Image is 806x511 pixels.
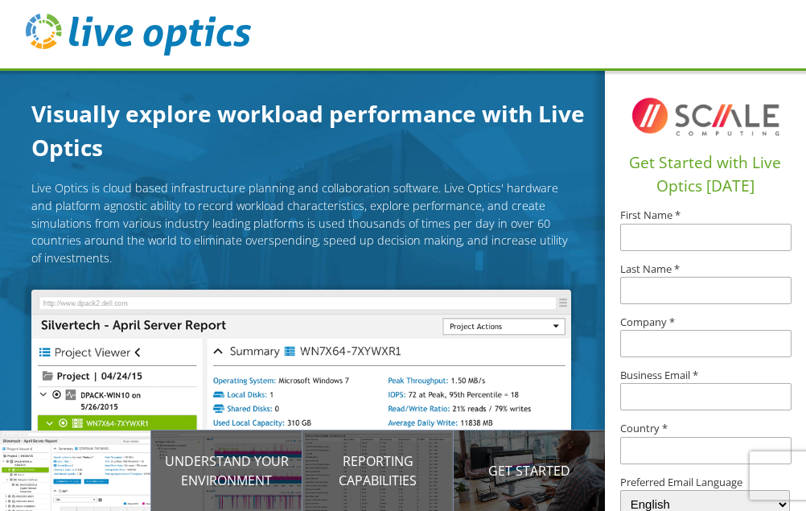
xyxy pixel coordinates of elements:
label: Business Email * [620,370,790,381]
h1: Get Started with Live Optics [DATE] [611,151,800,198]
label: Country * [620,423,790,434]
label: Company * [620,317,790,328]
p: Reporting Capabilities [302,451,454,490]
p: Live Optics is cloud based infrastructure planning and collaboration software. Live Optics' hardw... [31,179,571,266]
p: Understand your environment [151,451,302,490]
p: Get Started [454,461,605,480]
img: live_optics_svg.svg [26,14,251,56]
label: First Name * [620,210,790,220]
h1: Visually explore workload performance with Live Optics [31,97,590,164]
label: Last Name * [620,264,790,274]
img: I8TqFF2VWMAAAAASUVORK5CYII= [625,84,786,149]
label: Preferred Email Language [620,477,790,488]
